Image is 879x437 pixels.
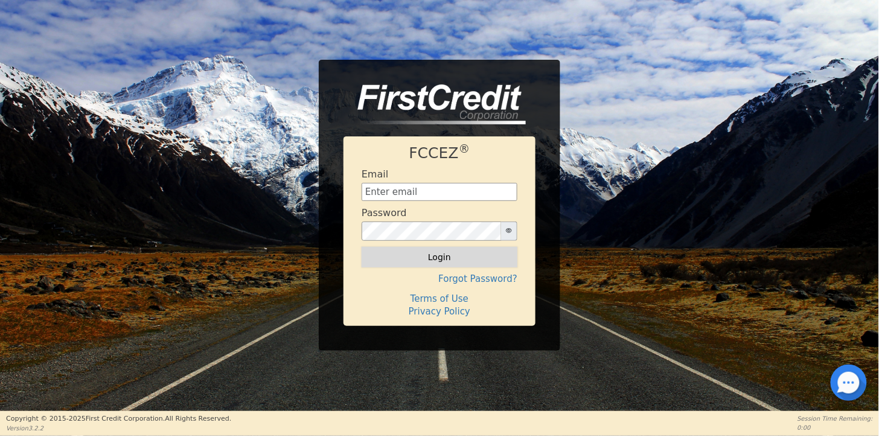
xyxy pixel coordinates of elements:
p: Session Time Remaining: [797,414,873,423]
input: Enter email [362,183,517,201]
h4: Email [362,168,388,180]
h4: Privacy Policy [362,306,517,317]
span: All Rights Reserved. [165,415,231,423]
img: logo-CMu_cnol.png [344,85,526,124]
h4: Forgot Password? [362,273,517,284]
input: password [362,222,502,241]
p: Copyright © 2015- 2025 First Credit Corporation. [6,414,231,424]
p: Version 3.2.2 [6,424,231,433]
button: Login [362,247,517,267]
p: 0:00 [797,423,873,432]
h4: Terms of Use [362,293,517,304]
h1: FCCEZ [362,144,517,162]
sup: ® [459,142,470,155]
h4: Password [362,207,407,218]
